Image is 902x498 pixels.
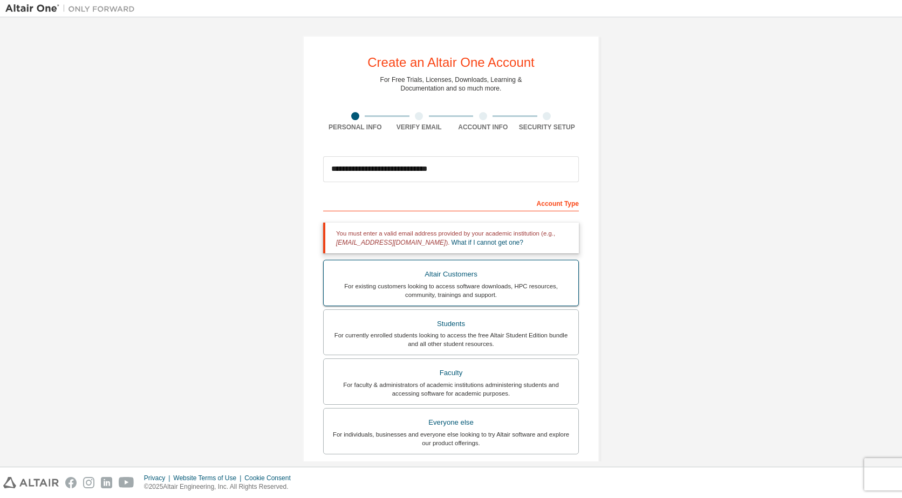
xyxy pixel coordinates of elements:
div: For currently enrolled students looking to access the free Altair Student Edition bundle and all ... [330,331,572,348]
div: Security Setup [515,123,579,132]
div: Faculty [330,365,572,381]
p: © 2025 Altair Engineering, Inc. All Rights Reserved. [144,482,297,492]
div: Privacy [144,474,173,482]
div: Create an Altair One Account [367,56,535,69]
div: You must enter a valid email address provided by your academic institution (e.g., ). [323,223,579,253]
img: altair_logo.svg [3,477,59,488]
div: Website Terms of Use [173,474,244,482]
div: For faculty & administrators of academic institutions administering students and accessing softwa... [330,381,572,398]
img: instagram.svg [83,477,94,488]
div: Account Type [323,194,579,211]
span: [EMAIL_ADDRESS][DOMAIN_NAME] [336,239,446,246]
a: What if I cannot get one? [452,239,523,246]
img: youtube.svg [119,477,134,488]
div: Account Info [451,123,515,132]
div: For Free Trials, Licenses, Downloads, Learning & Documentation and so much more. [380,75,522,93]
div: Altair Customers [330,267,572,282]
img: linkedin.svg [101,477,112,488]
div: Everyone else [330,415,572,430]
div: Verify Email [387,123,452,132]
div: For existing customers looking to access software downloads, HPC resources, community, trainings ... [330,282,572,299]
div: Personal Info [323,123,387,132]
div: Cookie Consent [244,474,297,482]
div: Students [330,316,572,331]
img: Altair One [5,3,140,14]
img: facebook.svg [65,477,77,488]
div: For individuals, businesses and everyone else looking to try Altair software and explore our prod... [330,430,572,447]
